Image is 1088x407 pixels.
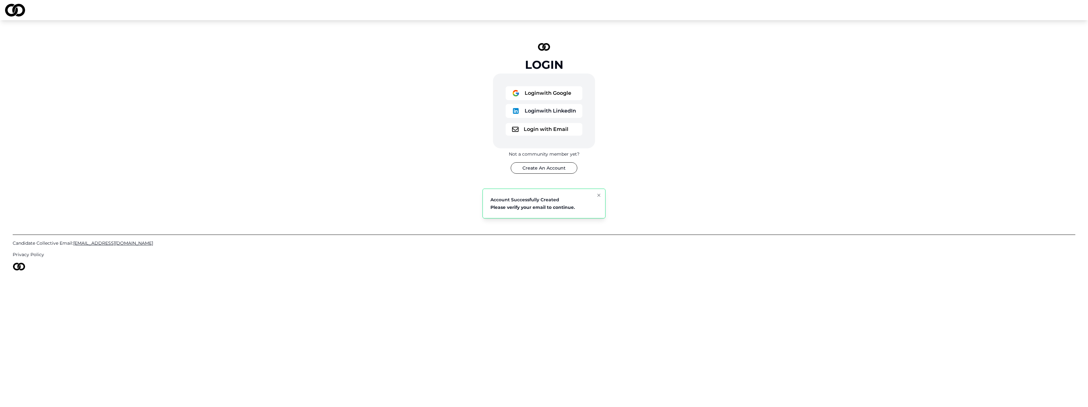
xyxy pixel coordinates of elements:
span: [EMAIL_ADDRESS][DOMAIN_NAME] [73,240,153,246]
img: logo [5,4,25,16]
button: logoLoginwith Google [506,86,582,100]
button: logoLogin with Email [506,123,582,136]
a: Candidate Collective Email:[EMAIL_ADDRESS][DOMAIN_NAME] [13,240,1075,246]
div: Not a community member yet? [509,151,580,157]
a: Privacy Policy [13,251,1075,258]
div: Login [525,58,563,71]
button: logoLoginwith LinkedIn [506,104,582,118]
img: logo [13,263,25,270]
img: logo [538,43,550,51]
img: logo [512,107,520,115]
b: Please verify your email to continue. [490,204,575,210]
img: logo [512,127,519,132]
div: Account Successfully Created [490,197,575,203]
img: logo [512,89,520,97]
button: Create An Account [511,162,577,174]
